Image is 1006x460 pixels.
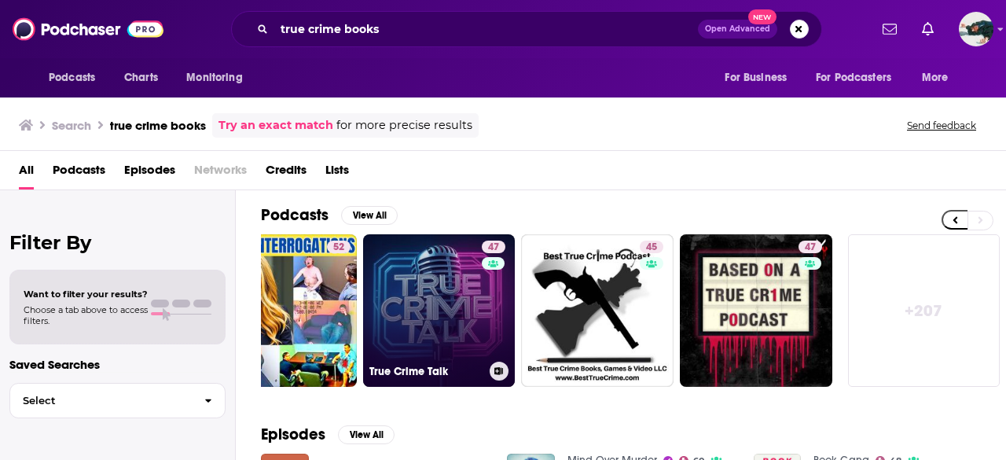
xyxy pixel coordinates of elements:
[9,357,226,372] p: Saved Searches
[916,16,940,42] a: Show notifications dropdown
[336,116,472,134] span: for more precise results
[124,157,175,190] a: Episodes
[24,289,148,300] span: Want to filter your results?
[9,383,226,418] button: Select
[640,241,663,253] a: 45
[194,157,247,190] span: Networks
[341,206,398,225] button: View All
[959,12,993,46] button: Show profile menu
[911,63,968,93] button: open menu
[204,234,357,387] a: 52
[748,9,777,24] span: New
[261,425,395,444] a: EpisodesView All
[266,157,307,190] a: Credits
[38,63,116,93] button: open menu
[186,67,242,89] span: Monitoring
[646,240,657,256] span: 45
[363,234,516,387] a: 47True Crime Talk
[175,63,263,93] button: open menu
[13,14,163,44] img: Podchaser - Follow, Share and Rate Podcasts
[714,63,806,93] button: open menu
[922,67,949,89] span: More
[959,12,993,46] img: User Profile
[218,116,333,134] a: Try an exact match
[725,67,787,89] span: For Business
[902,119,981,132] button: Send feedback
[848,234,1000,387] a: +207
[338,425,395,444] button: View All
[680,234,832,387] a: 47
[9,231,226,254] h2: Filter By
[959,12,993,46] span: Logged in as fsg.publicity
[806,63,914,93] button: open menu
[49,67,95,89] span: Podcasts
[274,17,698,42] input: Search podcasts, credits, & more...
[261,205,329,225] h2: Podcasts
[53,157,105,190] a: Podcasts
[369,365,483,378] h3: True Crime Talk
[261,205,398,225] a: PodcastsView All
[805,240,816,256] span: 47
[482,241,505,253] a: 47
[124,67,158,89] span: Charts
[52,118,91,133] h3: Search
[10,396,192,406] span: Select
[488,240,499,256] span: 47
[24,304,148,326] span: Choose a tab above to access filters.
[799,241,822,253] a: 47
[19,157,34,190] a: All
[698,20,777,39] button: Open AdvancedNew
[333,240,344,256] span: 52
[231,11,822,47] div: Search podcasts, credits, & more...
[521,234,674,387] a: 45
[705,25,770,33] span: Open Advanced
[816,67,891,89] span: For Podcasters
[110,118,206,133] h3: true crime books
[876,16,903,42] a: Show notifications dropdown
[327,241,351,253] a: 52
[261,425,325,444] h2: Episodes
[325,157,349,190] a: Lists
[114,63,167,93] a: Charts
